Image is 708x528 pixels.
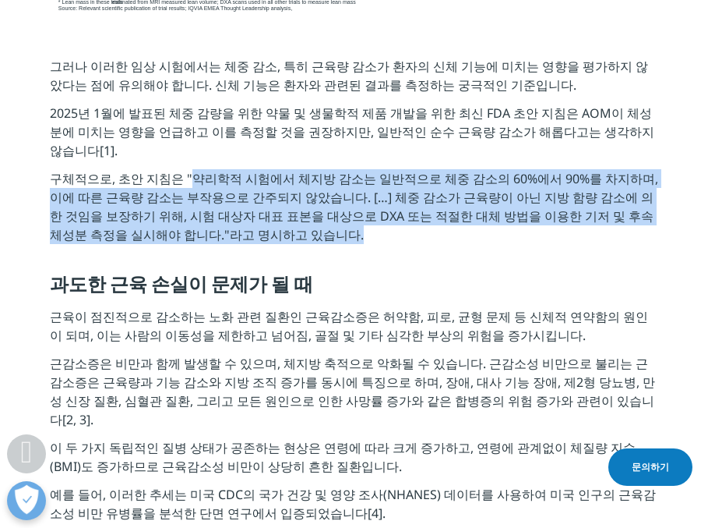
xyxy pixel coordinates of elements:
font: 예를 들어, 이러한 추세는 미국 CDC의 국가 건강 및 영양 조사(NHANES) 데이터를 사용하여 미국 인구의 근육감소성 비만 유병률을 분석한 단면 연구에서 입증되었습니다[4]. [50,486,656,522]
font: 과도한 근육 손실이 문제가 될 때 [50,271,313,296]
font: 그러나 이러한 임상 시험에서는 체중 감소, 특히 근육량 감소가 환자의 신체 기능에 미치는 영향을 평가하지 않았다는 점에 유의해야 합니다. 신체 기능은 환자와 관련된 결과를 측... [50,58,648,94]
button: 공개형 기본 설정 [7,481,46,520]
font: 2025년 1월에 발표된 체중 감량을 위한 약물 및 생물학적 제품 개발을 위한 최신 FDA 초안 지침은 AOM이 체성분에 미치는 영향을 언급하고 이를 측정할 것을 권장하지만,... [50,105,654,159]
a: 문의하기 [608,448,692,486]
font: 문의하기 [632,460,669,473]
font: 근육이 점진적으로 감소하는 노화 관련 질환인 근육감소증은 허약함, 피로, 균형 문제 등 신체적 연약함의 원인이 되며, 이는 사람의 이동성을 제한하고 넘어짐, 골절 및 기타 심... [50,308,648,344]
font: 이 두 가지 독립적인 질병 상태가 공존하는 현상은 연령에 따라 크게 증가하고, 연령에 관계없이 체질량 지수(BMI)도 증가하므로 근육감소성 비만이 상당히 흔한 질환입니다. [50,439,636,475]
font: 근감소증은 비만과 함께 발생할 수 있으며, 체지방 축적으로 악화될 수 있습니다. 근감소성 비만으로 불리는 근감소증은 근육량과 기능 감소와 지방 조직 증가를 동시에 특징으로 하... [50,355,655,428]
font: 구체적으로, 초안 지침은 "약리학적 시험에서 체지방 감소는 일반적으로 체중 감소의 60%에서 90%를 차지하며, 이에 따른 근육량 감소는 부작용으로 간주되지 않았습니다. […... [50,170,658,243]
